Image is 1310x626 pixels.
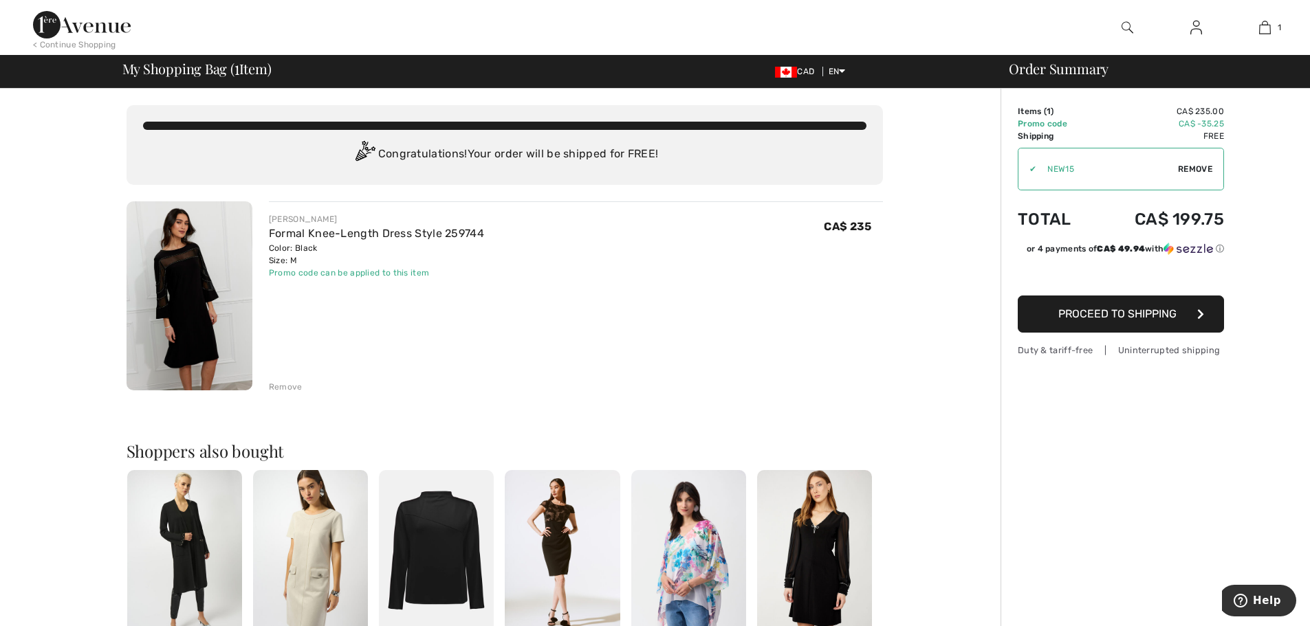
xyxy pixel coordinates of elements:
[269,267,484,279] div: Promo code can be applied to this item
[1095,118,1224,130] td: CA$ -35.25
[351,141,378,168] img: Congratulation2.svg
[1122,19,1133,36] img: search the website
[1095,105,1224,118] td: CA$ 235.00
[269,227,484,240] a: Formal Knee-Length Dress Style 259744
[33,38,116,51] div: < Continue Shopping
[122,62,272,76] span: My Shopping Bag ( Item)
[829,67,846,76] span: EN
[1190,19,1202,36] img: My Info
[1018,295,1224,333] button: Proceed to Shipping
[1018,130,1095,142] td: Shipping
[127,443,883,459] h2: Shoppers also bought
[127,201,252,390] img: Formal Knee-Length Dress Style 259744
[1095,130,1224,142] td: Free
[1278,21,1281,34] span: 1
[1018,118,1095,130] td: Promo code
[1018,243,1224,260] div: or 4 payments ofCA$ 49.94withSezzle Click to learn more about Sezzle
[1047,107,1051,116] span: 1
[33,11,131,38] img: 1ère Avenue
[143,141,866,168] div: Congratulations! Your order will be shipped for FREE!
[269,242,484,267] div: Color: Black Size: M
[1178,163,1212,175] span: Remove
[1058,307,1177,320] span: Proceed to Shipping
[234,58,239,76] span: 1
[1097,244,1145,254] span: CA$ 49.94
[269,213,484,225] div: [PERSON_NAME]
[1027,243,1224,255] div: or 4 payments of with
[992,62,1302,76] div: Order Summary
[269,381,303,393] div: Remove
[824,220,871,233] span: CA$ 235
[775,67,797,78] img: Canadian Dollar
[1179,19,1213,36] a: Sign In
[1018,260,1224,291] iframe: PayPal-paypal
[775,67,820,76] span: CAD
[1222,585,1296,619] iframe: Opens a widget where you can find more information
[1036,148,1178,190] input: Promo code
[1018,105,1095,118] td: Items ( )
[1259,19,1271,36] img: My Bag
[1164,243,1213,255] img: Sezzle
[1018,196,1095,243] td: Total
[1095,196,1224,243] td: CA$ 199.75
[1231,19,1298,36] a: 1
[1018,344,1224,357] div: Duty & tariff-free | Uninterrupted shipping
[1018,163,1036,175] div: ✔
